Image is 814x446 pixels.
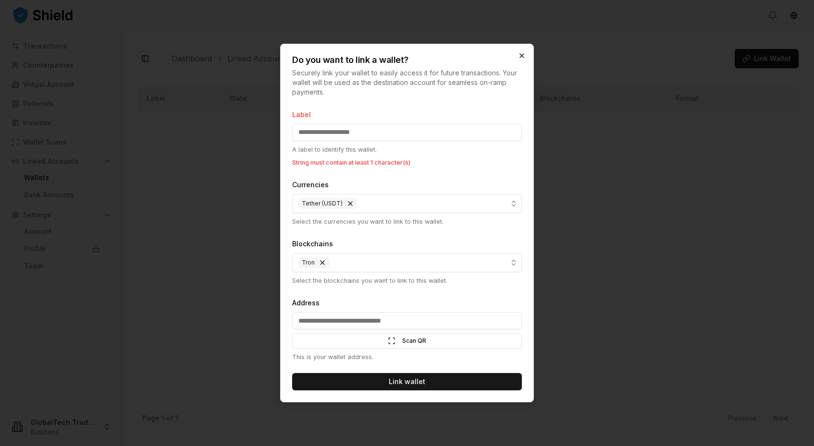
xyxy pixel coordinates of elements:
p: Select the blockchains you want to link to this wallet. [292,276,522,285]
p: A label to identify this wallet. [292,145,522,154]
p: String must contain at least 1 character(s) [292,158,522,167]
div: Tron [298,257,330,268]
button: Remove Tether (USDT) [346,200,354,207]
label: Address [292,299,320,307]
p: Select the currencies you want to link to this wallet. [292,217,522,226]
span: Scan QR [402,337,426,345]
p: This is your wallet address. [292,352,522,362]
p: Securely link your wallet to easily access it for future transactions. Your wallet will be used a... [292,68,522,97]
div: Tether (USDT) [298,198,358,209]
button: Remove Tron [319,259,326,266]
h2: Do you want to link a wallet? [292,56,522,64]
label: Label [292,110,311,119]
button: Scan QR [292,333,522,349]
label: Currencies [292,181,329,189]
button: Link wallet [292,373,522,390]
label: Blockchains [292,240,333,248]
